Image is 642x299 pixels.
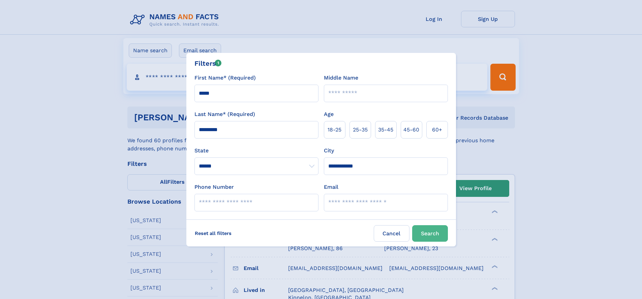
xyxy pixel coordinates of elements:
label: Age [324,110,334,118]
span: 25‑35 [353,126,368,134]
label: Email [324,183,338,191]
label: Middle Name [324,74,358,82]
label: Last Name* (Required) [194,110,255,118]
label: Reset all filters [190,225,236,241]
label: Phone Number [194,183,234,191]
label: First Name* (Required) [194,74,256,82]
label: Cancel [374,225,409,242]
button: Search [412,225,448,242]
span: 60+ [432,126,442,134]
div: Filters [194,58,222,68]
span: 45‑60 [403,126,419,134]
span: 35‑45 [378,126,393,134]
label: State [194,147,318,155]
label: City [324,147,334,155]
span: 18‑25 [328,126,341,134]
